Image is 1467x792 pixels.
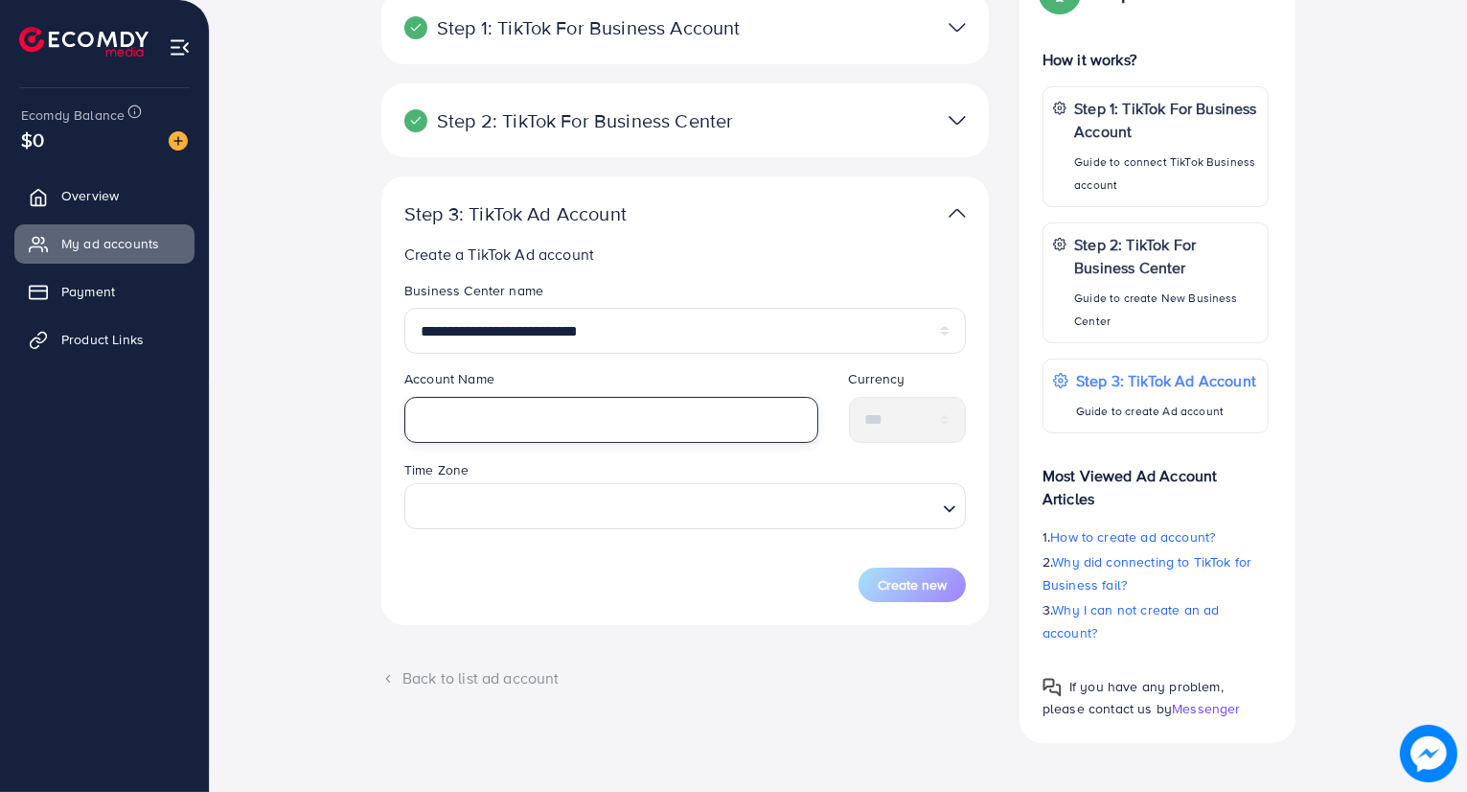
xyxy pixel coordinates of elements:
span: Product Links [61,330,144,349]
span: Why I can not create an ad account? [1043,600,1220,642]
legend: Currency [849,369,967,396]
legend: Business Center name [404,281,966,308]
a: Overview [14,176,195,215]
p: Guide to create New Business Center [1074,287,1258,333]
a: Product Links [14,320,195,359]
p: Step 1: TikTok For Business Account [404,16,768,39]
span: Why did connecting to TikTok for Business fail? [1043,552,1251,594]
p: Create a TikTok Ad account [404,243,974,266]
p: Most Viewed Ad Account Articles [1043,449,1269,510]
p: 2. [1043,550,1269,596]
p: Guide to connect TikTok Business account [1074,151,1258,197]
a: My ad accounts [14,224,195,263]
label: Time Zone [404,460,469,479]
img: image [1402,727,1456,781]
img: image [169,131,188,151]
span: If you have any problem, please contact us by [1043,677,1224,718]
span: Create new [878,575,947,594]
img: TikTok partner [949,13,966,41]
img: TikTok partner [949,199,966,227]
div: Search for option [404,483,966,529]
input: Search for option [413,489,935,524]
img: menu [169,36,191,58]
p: Step 3: TikTok Ad Account [404,202,768,225]
p: 1. [1043,525,1269,548]
div: Back to list ad account [381,667,989,689]
p: 3. [1043,598,1269,644]
span: My ad accounts [61,234,159,253]
p: Step 3: TikTok Ad Account [1076,369,1256,392]
span: $0 [21,126,44,153]
span: Messenger [1172,699,1240,718]
span: Ecomdy Balance [21,105,125,125]
p: Step 2: TikTok For Business Center [404,109,768,132]
img: Popup guide [1043,678,1062,697]
span: Payment [61,282,115,301]
p: Step 2: TikTok For Business Center [1074,233,1258,279]
img: TikTok partner [949,106,966,134]
span: Overview [61,186,119,205]
legend: Account Name [404,369,818,396]
p: Guide to create Ad account [1076,400,1256,423]
p: Step 1: TikTok For Business Account [1074,97,1258,143]
a: Payment [14,272,195,311]
button: Create new [859,568,966,602]
img: logo [19,27,149,57]
span: How to create ad account? [1050,527,1215,547]
p: How it works? [1043,48,1269,71]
